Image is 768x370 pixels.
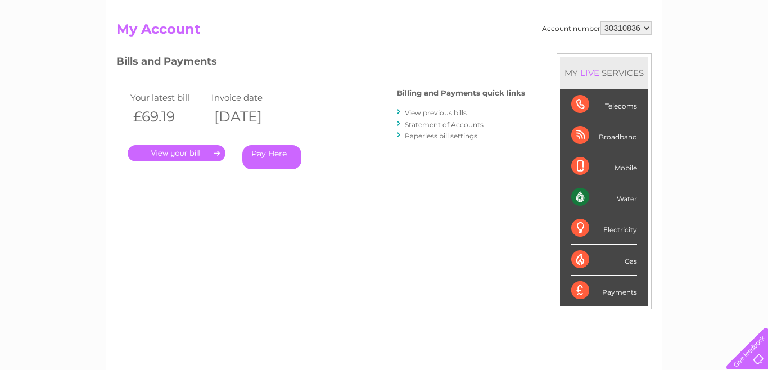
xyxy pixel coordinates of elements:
div: LIVE [578,67,602,78]
th: [DATE] [209,105,290,128]
div: MY SERVICES [560,57,648,89]
div: Telecoms [571,89,637,120]
a: . [128,145,225,161]
h3: Bills and Payments [116,53,525,73]
div: Broadband [571,120,637,151]
a: Contact [693,48,721,56]
h2: My Account [116,21,652,43]
td: Invoice date [209,90,290,105]
div: Payments [571,276,637,306]
a: View previous bills [405,109,467,117]
th: £69.19 [128,105,209,128]
a: Energy [598,48,623,56]
div: Gas [571,245,637,276]
div: Clear Business is a trading name of Verastar Limited (registered in [GEOGRAPHIC_DATA] No. 3667643... [119,6,650,55]
a: Pay Here [242,145,301,169]
a: Statement of Accounts [405,120,484,129]
div: Mobile [571,151,637,182]
div: Account number [542,21,652,35]
a: Telecoms [630,48,663,56]
a: Water [570,48,591,56]
h4: Billing and Payments quick links [397,89,525,97]
div: Electricity [571,213,637,244]
a: Paperless bill settings [405,132,477,140]
a: 0333 014 3131 [556,6,634,20]
div: Water [571,182,637,213]
a: Blog [670,48,686,56]
a: Log out [731,48,757,56]
img: logo.png [27,29,84,64]
td: Your latest bill [128,90,209,105]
